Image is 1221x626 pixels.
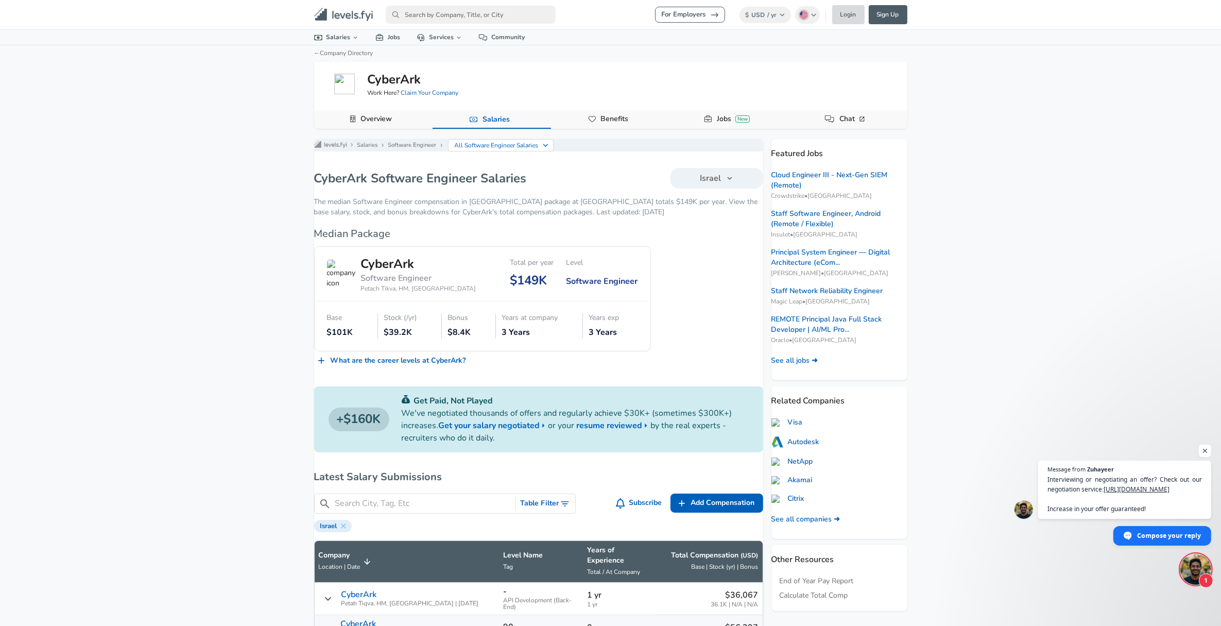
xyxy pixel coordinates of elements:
div: $101K [327,327,372,339]
span: Interviewing or negotiating an offer? Check out our negotiation service: Increase in your offer g... [1047,475,1202,514]
span: 36.1K | N/A | N/A [711,601,759,608]
a: ←Company Directory [314,49,373,57]
nav: primary [302,4,920,25]
span: Magic Leap • [GEOGRAPHIC_DATA] [771,297,907,306]
span: / yr [768,11,777,19]
span: Oracle • [GEOGRAPHIC_DATA] [771,336,907,345]
span: Location | Date [319,563,360,571]
a: Software Engineer [388,141,437,149]
a: See all companies ➜ [771,514,840,525]
a: Salaries [357,141,378,149]
a: See all jobs ➜ [771,356,818,366]
span: Tag [503,563,513,571]
a: Calculate Total Comp [780,590,848,601]
a: Login [832,5,865,24]
span: Work Here? [368,89,459,97]
div: $8.4K [448,327,490,339]
span: 1 [1199,573,1213,588]
p: 1 yr [587,589,649,601]
a: $160K [329,408,389,431]
a: Get your salary negotiated [439,419,548,432]
span: Israel [316,522,341,530]
span: USD [752,11,765,19]
a: Principal System Engineer — Digital Architecture (eCom... [771,247,907,268]
a: resume reviewed [577,419,651,432]
a: Staff Network Reliability Engineer [771,286,883,296]
p: Other Resources [771,545,907,566]
span: Add Compensation [691,497,755,510]
div: Bonus [448,314,490,323]
a: Add Compensation [670,494,763,513]
a: Cloud Engineer III - Next-Gen SIEM (Remote) [771,170,907,191]
div: Software Engineer [361,273,476,284]
div: 3 Years [502,327,577,339]
span: API Development (Back-End) [503,597,579,611]
a: Visa [771,417,803,428]
div: Petach Tikva, HM, [GEOGRAPHIC_DATA] [361,284,476,293]
p: The median Software Engineer compensation in [GEOGRAPHIC_DATA] package at [GEOGRAPHIC_DATA] total... [314,197,763,217]
button: Toggle Search Filters [516,494,575,513]
h5: CyberArk [368,71,421,88]
p: Company [319,550,360,561]
div: 3 Years [589,327,638,339]
a: Benefits [597,110,633,128]
img: netapp.com [771,458,784,466]
h1: CyberArk Software Engineer Salaries [314,170,527,187]
p: We've negotiated thousands of offers and regularly achieve $30K+ (sometimes $300K+) increases. or... [402,407,749,444]
a: Staff Software Engineer, Android (Remote / Flexible) [771,209,907,229]
p: Featured Jobs [771,139,907,160]
button: (USD) [741,551,759,560]
span: Total Compensation (USD) Base | Stock (yr) | Bonus [658,550,758,573]
p: Years of Experience [587,545,649,566]
h6: Latest Salary Submissions [314,469,763,485]
img: cyberark.com [334,74,355,94]
p: $36,067 [711,589,759,601]
a: Akamai [771,475,813,485]
p: - [503,587,507,596]
a: Claim Your Company [401,89,459,97]
p: CyberArk [341,590,377,599]
a: Autodesk [771,436,819,448]
span: Israel [700,172,721,184]
p: Get Paid, Not Played [402,395,749,407]
div: CyberArk [361,255,476,273]
span: $ [746,11,749,19]
a: Salaries [306,30,368,45]
p: Related Companies [771,386,907,407]
a: For Employers [655,7,725,23]
p: Level Name [503,550,579,561]
span: [PERSON_NAME] • [GEOGRAPHIC_DATA] [771,269,907,278]
span: Petah Tiqva, HM, [GEOGRAPHIC_DATA] | [DATE] [341,600,479,607]
div: $39.2K [384,327,436,339]
a: End of Year Pay Report [780,576,854,586]
span: Crowdstrike • [GEOGRAPHIC_DATA] [771,192,907,200]
span: Message from [1047,466,1086,472]
div: Level [566,259,638,267]
div: $149K [510,272,554,289]
a: Services [408,30,471,45]
span: Zuhayeer [1087,466,1114,472]
a: Chat [835,110,871,128]
p: All Software Engineer Salaries [455,141,539,150]
input: Search by Company, Title, or City [386,6,556,24]
img: visa.com [771,418,784,427]
button: English (US) [795,6,820,24]
a: NetApp [771,456,813,467]
span: Total / At Company [587,568,640,576]
input: Search City, Tag, Etc [335,497,512,510]
div: Base [327,314,372,323]
span: 1 yr [587,601,649,608]
a: Citrix [771,494,804,504]
span: CompanyLocation | Date [319,550,374,573]
div: Years exp [589,314,638,323]
img: svg+xml;base64,PHN2ZyB4bWxucz0iaHR0cDovL3d3dy53My5vcmcvMjAwMC9zdmciIGZpbGw9IiMwYzU0NjAiIHZpZXdCb3... [402,395,410,403]
img: English (US) [800,11,808,19]
img: company icon [327,260,356,289]
div: Company Data Navigation [314,110,907,129]
div: Total per year [510,259,554,267]
div: Open chat [1180,554,1211,585]
a: Salaries [478,111,514,128]
button: $USD/ yr [740,7,792,23]
h6: Median Package [314,226,651,242]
